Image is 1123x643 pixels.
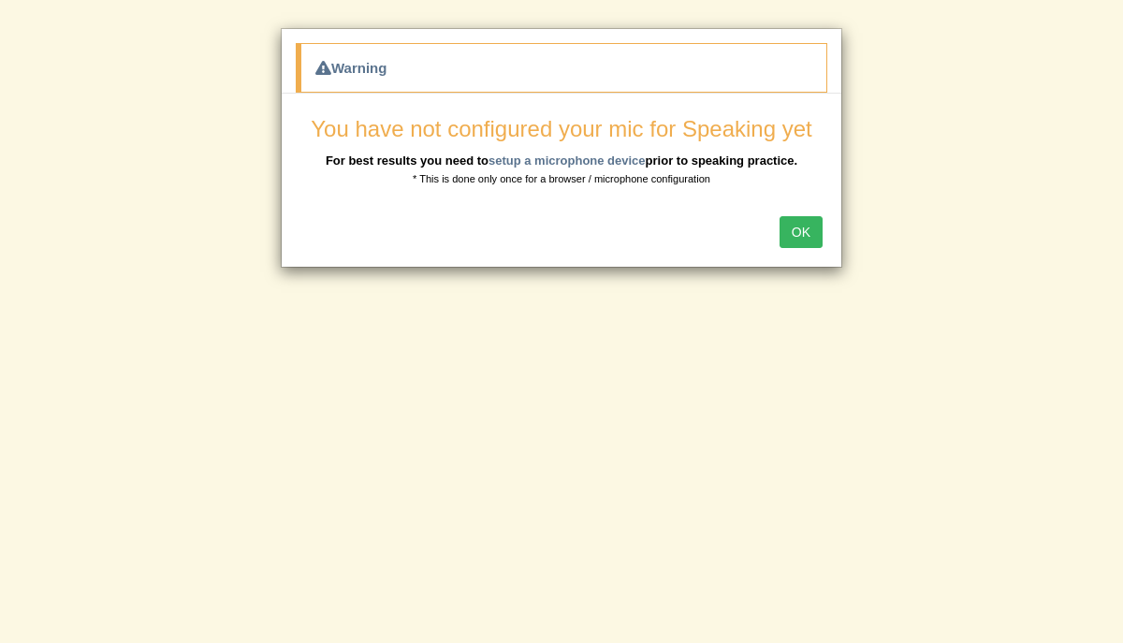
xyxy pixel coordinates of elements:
[326,153,797,168] b: For best results you need to prior to speaking practice.
[413,173,710,184] small: * This is done only once for a browser / microphone configuration
[296,43,827,93] div: Warning
[780,216,823,248] button: OK
[489,153,646,168] a: setup a microphone device
[311,116,811,141] span: You have not configured your mic for Speaking yet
